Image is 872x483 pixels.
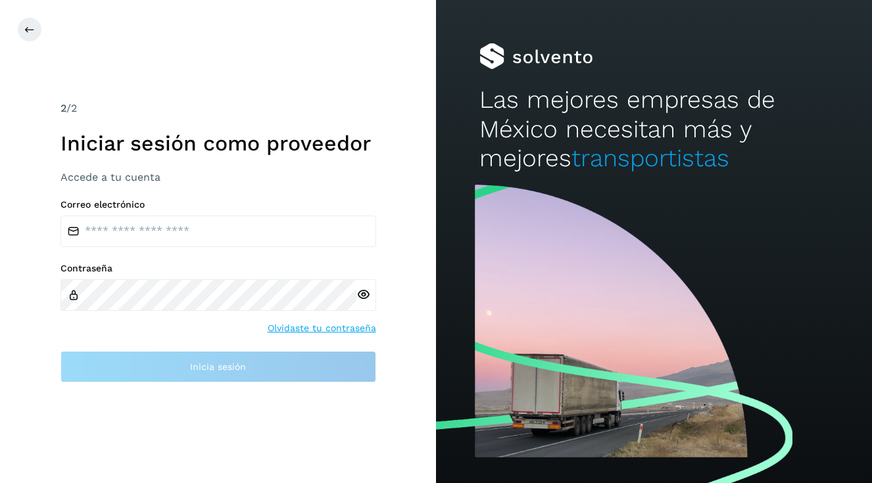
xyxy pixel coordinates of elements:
[190,362,246,371] span: Inicia sesión
[479,85,828,173] h2: Las mejores empresas de México necesitan más y mejores
[268,321,376,335] a: Olvidaste tu contraseña
[61,263,376,274] label: Contraseña
[61,101,376,116] div: /2
[61,199,376,210] label: Correo electrónico
[571,144,729,172] span: transportistas
[61,171,376,183] h3: Accede a tu cuenta
[61,351,376,382] button: Inicia sesión
[61,131,376,156] h1: Iniciar sesión como proveedor
[61,102,66,114] span: 2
